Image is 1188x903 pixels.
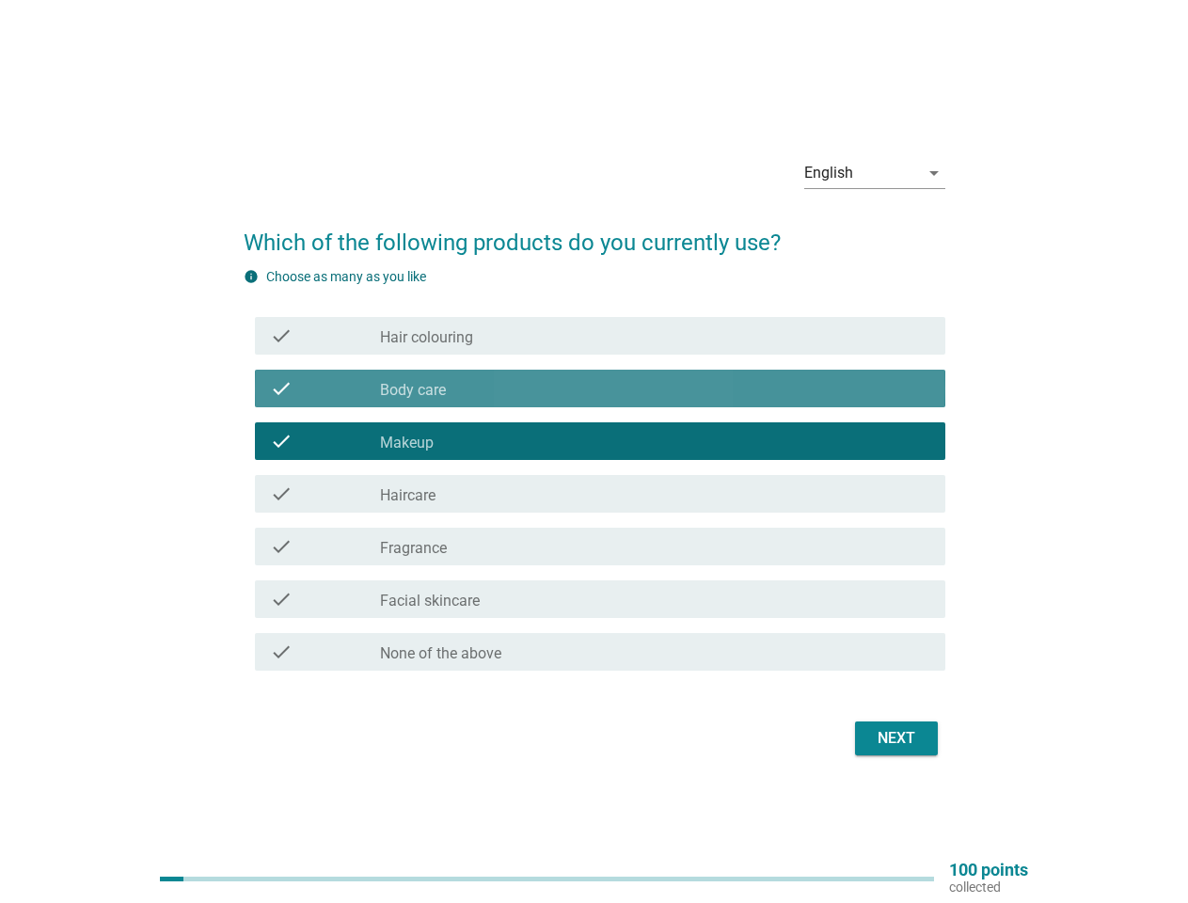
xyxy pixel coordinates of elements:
label: Fragrance [380,539,447,558]
i: check [270,483,293,505]
label: Haircare [380,486,436,505]
i: check [270,325,293,347]
label: Makeup [380,434,434,452]
i: check [270,641,293,663]
label: Facial skincare [380,592,480,610]
label: Hair colouring [380,328,473,347]
label: None of the above [380,644,501,663]
h2: Which of the following products do you currently use? [244,207,945,260]
i: check [270,588,293,610]
button: Next [855,721,938,755]
label: Choose as many as you like [266,269,426,284]
div: Next [870,727,923,750]
i: check [270,430,293,452]
label: Body care [380,381,446,400]
i: check [270,377,293,400]
p: 100 points [949,862,1028,879]
div: English [804,165,853,182]
p: collected [949,879,1028,895]
i: info [244,269,259,284]
i: arrow_drop_down [923,162,945,184]
i: check [270,535,293,558]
